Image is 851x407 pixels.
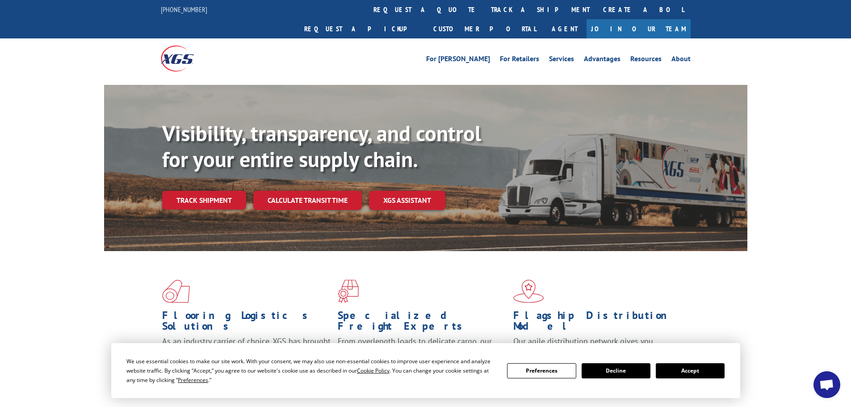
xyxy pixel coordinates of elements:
[126,357,496,385] div: We use essential cookies to make our site work. With your consent, we may also use non-essential ...
[111,343,740,398] div: Cookie Consent Prompt
[338,280,359,303] img: xgs-icon-focused-on-flooring-red
[630,55,662,65] a: Resources
[338,310,507,336] h1: Specialized Freight Experts
[426,55,490,65] a: For [PERSON_NAME]
[656,363,725,378] button: Accept
[162,336,331,368] span: As an industry carrier of choice, XGS has brought innovation and dedication to flooring logistics...
[543,19,587,38] a: Agent
[162,191,246,210] a: Track shipment
[513,336,678,357] span: Our agile distribution network gives you nationwide inventory management on demand.
[813,371,840,398] div: Open chat
[582,363,650,378] button: Decline
[162,280,190,303] img: xgs-icon-total-supply-chain-intelligence-red
[507,363,576,378] button: Preferences
[513,310,682,336] h1: Flagship Distribution Model
[549,55,574,65] a: Services
[161,5,207,14] a: [PHONE_NUMBER]
[427,19,543,38] a: Customer Portal
[162,119,481,173] b: Visibility, transparency, and control for your entire supply chain.
[500,55,539,65] a: For Retailers
[178,376,208,384] span: Preferences
[162,310,331,336] h1: Flooring Logistics Solutions
[357,367,390,374] span: Cookie Policy
[298,19,427,38] a: Request a pickup
[587,19,691,38] a: Join Our Team
[513,280,544,303] img: xgs-icon-flagship-distribution-model-red
[253,191,362,210] a: Calculate transit time
[338,336,507,376] p: From overlength loads to delicate cargo, our experienced staff knows the best way to move your fr...
[369,191,445,210] a: XGS ASSISTANT
[584,55,620,65] a: Advantages
[671,55,691,65] a: About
